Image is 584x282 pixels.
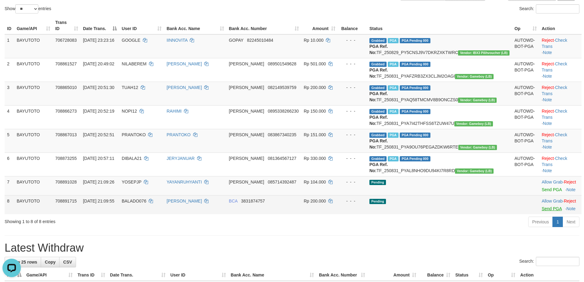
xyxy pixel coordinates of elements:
[542,38,554,43] a: Reject
[512,105,539,129] td: AUTOWD-BOT-PGA
[368,269,419,281] th: Amount: activate to sort column ascending
[340,179,365,185] div: - - -
[45,260,55,265] span: Copy
[166,61,202,66] a: [PERSON_NAME]
[542,180,564,184] span: ·
[55,109,77,114] span: 708866273
[542,132,554,137] a: Reject
[564,199,576,203] a: Reject
[542,180,563,184] a: Allow Grab
[542,132,567,143] a: Check Trans
[166,199,202,203] a: [PERSON_NAME]
[83,85,114,90] span: [DATE] 20:51:30
[122,132,146,137] span: PRANTOKO
[5,216,239,225] div: Showing 1 to 8 of 8 entries
[55,132,77,137] span: 708867013
[229,85,264,90] span: [PERSON_NAME]
[268,180,296,184] span: Copy 085714392487 to clipboard
[340,198,365,204] div: - - -
[388,156,399,161] span: Marked by aeojona
[24,269,75,281] th: Game/API: activate to sort column ascending
[59,257,76,267] a: CSV
[539,176,582,195] td: ·
[14,195,53,214] td: BAYUTOTO
[122,38,140,43] span: GOOGLE
[53,17,80,34] th: Trans ID: activate to sort column ascending
[304,38,324,43] span: Rp 10.000
[369,109,387,114] span: Grabbed
[340,132,365,138] div: - - -
[15,4,38,14] select: Showentries
[119,17,164,34] th: User ID: activate to sort column ascending
[543,145,552,149] a: Note
[512,153,539,176] td: AUTOWD-BOT-PGA
[542,187,562,192] a: Send PGA
[458,145,497,150] span: Vendor URL: https://dashboard.q2checkout.com/secure
[14,129,53,153] td: BAYUTOTO
[2,2,21,21] button: Open LiveChat chat widget
[55,180,77,184] span: 708891028
[304,85,326,90] span: Rp 200.000
[518,269,579,281] th: Action
[268,109,299,114] span: Copy 0895338266230 to clipboard
[552,217,563,227] a: 1
[367,34,512,58] td: TF_250829_PY5CNSJ9V7DKRZXKTWRC
[567,187,576,192] a: Note
[458,50,510,56] span: Vendor URL: https://dashboard.q2checkout.com/secure
[304,180,326,184] span: Rp 104.000
[369,162,388,173] b: PGA Ref. No:
[400,62,430,67] span: PGA Pending
[542,199,564,203] span: ·
[369,44,388,55] b: PGA Ref. No:
[83,132,114,137] span: [DATE] 20:52:51
[388,109,399,114] span: Marked by aeojona
[316,269,368,281] th: Bank Acc. Number: activate to sort column ascending
[536,257,579,266] input: Search:
[539,58,582,82] td: · ·
[5,153,14,176] td: 6
[542,85,567,96] a: Check Trans
[122,85,138,90] span: TUAH12
[122,156,142,161] span: DIBALA21
[166,156,195,161] a: JERYJANUAR
[388,62,399,67] span: Marked by aeojona
[369,85,387,91] span: Grabbed
[229,156,264,161] span: [PERSON_NAME]
[5,195,14,214] td: 8
[108,269,168,281] th: Date Trans.: activate to sort column ascending
[536,4,579,14] input: Search:
[5,176,14,195] td: 7
[340,84,365,91] div: - - -
[485,269,518,281] th: Op: activate to sort column ascending
[55,156,77,161] span: 708873255
[166,85,202,90] a: [PERSON_NAME]
[542,156,554,161] a: Reject
[543,97,552,102] a: Note
[14,105,53,129] td: BAYUTOTO
[542,199,563,203] a: Allow Grab
[229,38,243,43] span: GOPAY
[63,260,72,265] span: CSV
[14,58,53,82] td: BAYUTOTO
[419,269,453,281] th: Balance: activate to sort column ascending
[304,109,326,114] span: Rp 150.000
[227,17,301,34] th: Bank Acc. Number: activate to sort column ascending
[369,138,388,149] b: PGA Ref. No:
[539,17,582,34] th: Action
[83,180,114,184] span: [DATE] 21:09:26
[5,4,51,14] label: Show entries
[83,38,114,43] span: [DATE] 23:23:16
[543,50,552,55] a: Note
[340,37,365,43] div: - - -
[543,168,552,173] a: Note
[75,269,108,281] th: Trans ID: activate to sort column ascending
[400,85,430,91] span: PGA Pending
[539,129,582,153] td: · ·
[542,85,554,90] a: Reject
[369,68,388,79] b: PGA Ref. No:
[458,98,497,103] span: Vendor URL: https://dashboard.q2checkout.com/secure
[367,17,512,34] th: Status
[539,195,582,214] td: ·
[338,17,367,34] th: Balance
[166,109,181,114] a: RAHIMI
